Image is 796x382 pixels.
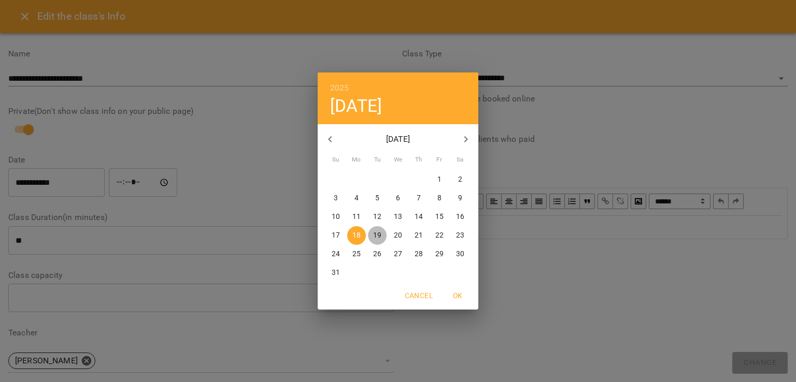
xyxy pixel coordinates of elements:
[435,212,444,222] p: 15
[347,208,366,226] button: 11
[430,155,449,165] span: Fr
[458,193,462,203] p: 9
[401,286,437,305] button: Cancel
[330,81,349,95] button: 2025
[441,286,474,305] button: OK
[389,155,407,165] span: We
[451,155,470,165] span: Sa
[415,212,423,222] p: 14
[435,249,444,259] p: 29
[430,189,449,208] button: 8
[326,263,345,282] button: 31
[389,189,407,208] button: 6
[326,245,345,263] button: 24
[409,208,428,226] button: 14
[456,230,464,241] p: 23
[409,189,428,208] button: 7
[409,245,428,263] button: 28
[347,226,366,245] button: 18
[368,245,387,263] button: 26
[389,208,407,226] button: 13
[430,245,449,263] button: 29
[347,155,366,165] span: Mo
[430,208,449,226] button: 15
[347,245,366,263] button: 25
[373,212,381,222] p: 12
[332,268,340,278] p: 31
[409,226,428,245] button: 21
[368,155,387,165] span: Tu
[326,189,345,208] button: 3
[405,289,433,302] span: Cancel
[389,245,407,263] button: 27
[343,133,454,145] p: [DATE]
[456,249,464,259] p: 30
[334,193,338,203] p: 3
[352,212,361,222] p: 11
[458,174,462,185] p: 2
[368,189,387,208] button: 5
[445,289,470,302] span: OK
[430,170,449,189] button: 1
[389,226,407,245] button: 20
[394,249,402,259] p: 27
[332,230,340,241] p: 17
[451,208,470,226] button: 16
[332,249,340,259] p: 24
[415,249,423,259] p: 28
[435,230,444,241] p: 22
[375,193,379,203] p: 5
[347,189,366,208] button: 4
[394,230,402,241] p: 20
[332,212,340,222] p: 10
[396,193,400,203] p: 6
[373,249,381,259] p: 26
[415,230,423,241] p: 21
[437,174,442,185] p: 1
[451,189,470,208] button: 9
[368,208,387,226] button: 12
[430,226,449,245] button: 22
[352,230,361,241] p: 18
[451,226,470,245] button: 23
[373,230,381,241] p: 19
[409,155,428,165] span: Th
[326,155,345,165] span: Su
[437,193,442,203] p: 8
[451,170,470,189] button: 2
[326,226,345,245] button: 17
[451,245,470,263] button: 30
[368,226,387,245] button: 19
[352,249,361,259] p: 25
[326,208,345,226] button: 10
[330,95,382,116] button: [DATE]
[394,212,402,222] p: 13
[456,212,464,222] p: 16
[354,193,359,203] p: 4
[417,193,421,203] p: 7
